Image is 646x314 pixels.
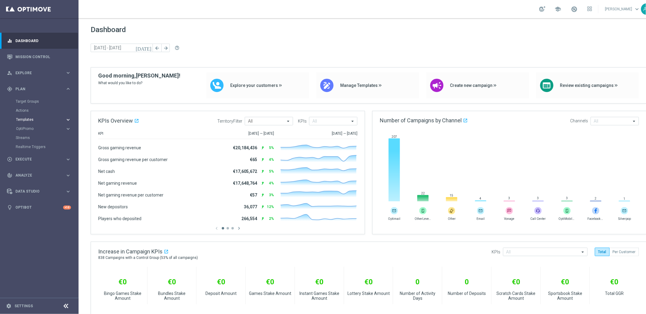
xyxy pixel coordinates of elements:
button: Data Studio keyboard_arrow_right [7,189,71,194]
button: Templates keyboard_arrow_right [16,117,71,122]
a: Settings [15,304,33,308]
i: settings [6,303,11,309]
button: person_search Explore keyboard_arrow_right [7,71,71,75]
span: Plan [15,87,65,91]
a: Mission Control [15,49,71,65]
div: Mission Control [7,49,71,65]
i: keyboard_arrow_right [65,189,71,194]
i: keyboard_arrow_right [65,86,71,92]
a: Dashboard [15,33,71,49]
button: OptiPromo keyboard_arrow_right [16,126,71,131]
div: +10 [63,206,71,210]
i: lightbulb [7,205,12,210]
span: Explore [15,71,65,75]
div: Templates [16,115,78,124]
button: track_changes Analyze keyboard_arrow_right [7,173,71,178]
i: equalizer [7,38,12,44]
div: Streams [16,133,78,142]
div: Explore [7,70,65,76]
a: Streams [16,135,63,140]
div: Realtime Triggers [16,142,78,151]
i: track_changes [7,173,12,178]
button: play_circle_outline Execute keyboard_arrow_right [7,157,71,162]
div: Analyze [7,173,65,178]
a: Realtime Triggers [16,144,63,149]
button: equalizer Dashboard [7,38,71,43]
span: Data Studio [15,190,65,193]
span: Templates [16,118,59,121]
i: keyboard_arrow_right [65,126,71,132]
div: Execute [7,157,65,162]
div: Optibot [7,200,71,216]
button: lightbulb Optibot +10 [7,205,71,210]
i: keyboard_arrow_right [65,173,71,178]
div: Target Groups [16,97,78,106]
div: Templates [16,118,65,121]
button: gps_fixed Plan keyboard_arrow_right [7,87,71,91]
div: OptiPromo [16,127,65,131]
a: Target Groups [16,99,63,104]
span: OptiPromo [16,127,59,131]
div: Plan [7,86,65,92]
a: Actions [16,108,63,113]
span: Analyze [15,174,65,177]
i: keyboard_arrow_right [65,157,71,162]
i: gps_fixed [7,86,12,92]
div: Data Studio [7,189,65,194]
i: keyboard_arrow_right [65,117,71,123]
div: Actions [16,106,78,115]
span: keyboard_arrow_down [634,6,641,12]
span: Execute [15,157,65,161]
div: Dashboard [7,33,71,49]
i: person_search [7,70,12,76]
a: Optibot [15,200,63,216]
i: keyboard_arrow_right [65,70,71,76]
div: OptiPromo [16,124,78,133]
a: [PERSON_NAME]keyboard_arrow_down [605,5,641,14]
span: school [555,6,561,12]
i: play_circle_outline [7,157,12,162]
button: Mission Control [7,55,71,59]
